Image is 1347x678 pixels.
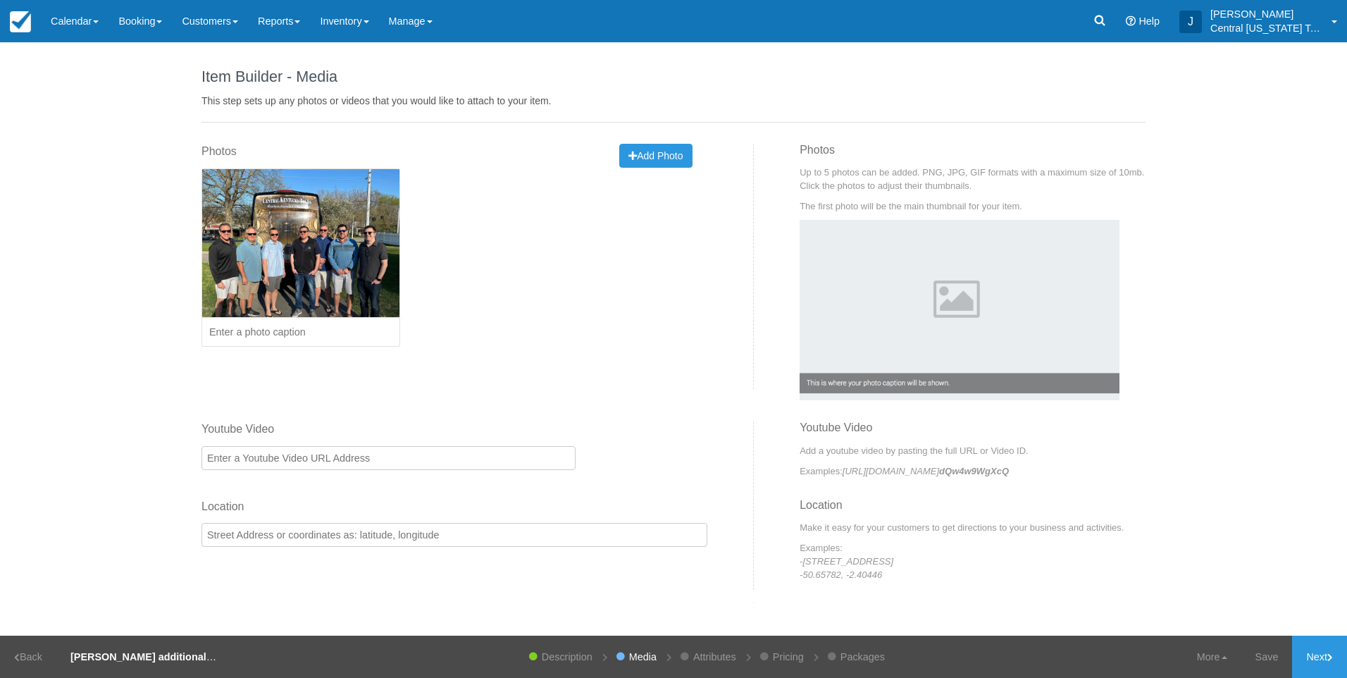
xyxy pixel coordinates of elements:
p: Examples: [800,464,1146,478]
a: Attributes [686,636,743,678]
span: Add Photo [628,150,683,161]
input: Enter a Youtube Video URL Address [201,446,576,470]
strong: [PERSON_NAME] additional guest [DATE] [70,651,273,662]
p: Add a youtube video by pasting the full URL or Video ID. [800,444,1146,457]
em: 50.65782, -2.40446 [803,569,883,580]
i: Help [1126,16,1136,26]
p: [PERSON_NAME] [1210,7,1323,21]
input: Street Address or coordinates as: latitude, longitude [201,523,707,547]
a: Description [535,636,600,678]
label: Youtube Video [201,421,576,438]
a: Next [1292,636,1347,678]
p: The first photo will be the main thumbnail for your item. [800,199,1146,213]
a: Packages [833,636,892,678]
strong: dQw4w9WgXcQ [939,466,1009,476]
p: This step sets up any photos or videos that you would like to attach to your item. [201,94,1146,108]
a: More [1183,636,1241,678]
h3: Location [800,499,1146,522]
div: J [1179,11,1202,33]
h3: Photos [800,144,1146,166]
a: Pricing [766,636,811,678]
span: Help [1138,16,1160,27]
img: Example Photo Caption [800,220,1119,400]
h1: Item Builder - Media [201,68,1146,85]
em: [STREET_ADDRESS] [803,556,894,567]
a: Save [1241,636,1293,678]
p: Up to 5 photos can be added. PNG, JPG, GIF formats with a maximum size of 10mb. Click the photos ... [800,166,1146,192]
label: Photos [201,144,237,160]
input: Enter a photo caption [201,318,400,347]
em: [URL][DOMAIN_NAME] [843,466,1009,476]
a: Media [622,636,664,678]
img: checkfront-main-nav-mini-logo.png [10,11,31,32]
p: Make it easy for your customers to get directions to your business and activities. [800,521,1146,534]
img: 2171-1 [202,169,399,317]
label: Location [201,499,707,515]
p: Examples: - - [800,541,1146,581]
h3: Youtube Video [800,421,1146,444]
button: Add Photo [619,144,692,168]
p: Central [US_STATE] Tours [1210,21,1323,35]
